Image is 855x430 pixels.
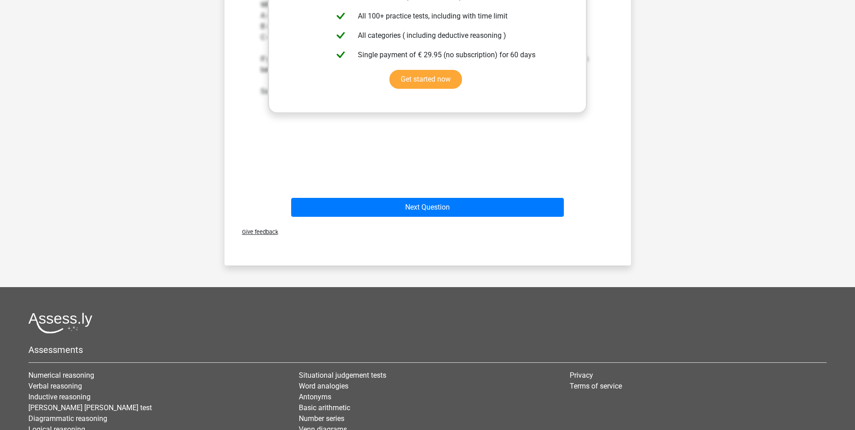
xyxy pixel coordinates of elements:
[28,344,827,355] h5: Assessments
[28,393,91,401] a: Inductive reasoning
[235,229,278,235] span: Give feedback
[28,382,82,390] a: Verbal reasoning
[28,312,92,334] img: Assessly logo
[291,198,564,217] button: Next Question
[570,371,593,380] a: Privacy
[28,414,107,423] a: Diagrammatic reasoning
[389,70,462,89] a: Get started now
[28,403,152,412] a: [PERSON_NAME] [PERSON_NAME] test
[299,414,344,423] a: Number series
[299,382,348,390] a: Word analogies
[570,382,622,390] a: Terms of service
[299,371,386,380] a: Situational judgement tests
[299,403,350,412] a: Basic arithmetic
[28,371,94,380] a: Numerical reasoning
[299,393,331,401] a: Antonyms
